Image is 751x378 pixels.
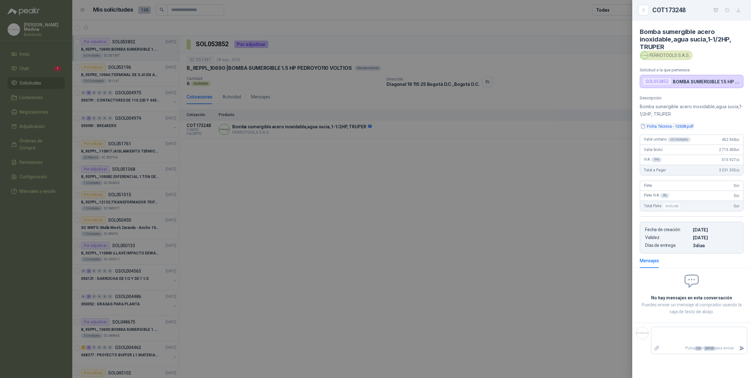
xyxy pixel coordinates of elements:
[693,227,738,232] p: [DATE]
[734,204,739,208] span: 0
[644,202,682,210] span: Total Flete
[644,193,669,198] span: Flete IVA
[719,168,739,172] span: 3.231.335
[736,158,739,162] span: ,52
[693,243,738,248] p: 3 dias
[660,193,669,198] div: 0 %
[673,79,741,84] p: BOMBA SUMERGIBLE 1.5 HP PEDROYO110 VOLTIOS
[644,137,691,142] span: Valor unitario
[643,78,672,85] div: SOL053852
[736,194,739,197] span: ,00
[640,6,647,14] button: Close
[668,137,691,142] div: x 6 Unidades
[640,68,743,72] p: Solicitud a la que pertenece
[636,327,648,339] img: Company Logo
[651,157,662,162] div: 19 %
[644,157,662,162] span: IVA
[736,204,739,208] span: ,00
[640,28,743,51] h4: Bomba sumergible acero inoxidable,agua sucia,1-1/2HP, TRUPER
[651,343,662,354] label: Adjuntar archivos
[645,235,690,240] p: Validez
[722,137,739,142] span: 452.568
[640,257,659,264] div: Mensajes
[736,184,739,187] span: ,00
[640,123,694,130] button: Ficha Técnica - 12608.pdf
[641,52,648,59] img: Company Logo
[645,227,690,232] p: Fecha de creación
[722,158,739,162] span: 515.927
[645,243,690,248] p: Días de entrega
[695,346,702,351] span: Ctrl
[736,169,739,172] span: ,52
[640,51,693,60] div: FERROTOOLS S.A.S.
[640,301,743,315] p: Puedes enviar un mensaje al comprador usando la caja de texto de abajo.
[644,147,662,152] span: Valor bruto
[704,346,715,351] span: ENTER
[662,202,681,210] div: Incluido
[737,343,747,354] button: Enviar
[640,294,743,301] h2: No hay mensajes en esta conversación
[719,147,739,152] span: 2.715.408
[640,103,743,118] p: Bomba sumergible acero inoxidable,agua sucia,1-1/2HP, TRUPER
[734,183,739,188] span: 0
[662,343,737,354] p: Pulsa + para enviar
[644,168,666,172] span: Total a Pagar
[652,5,743,15] div: COT173248
[644,183,652,188] span: Flete
[734,193,739,198] span: 0
[640,96,743,100] p: Descripción
[736,148,739,152] span: ,00
[736,138,739,142] span: ,00
[693,235,738,240] p: [DATE]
